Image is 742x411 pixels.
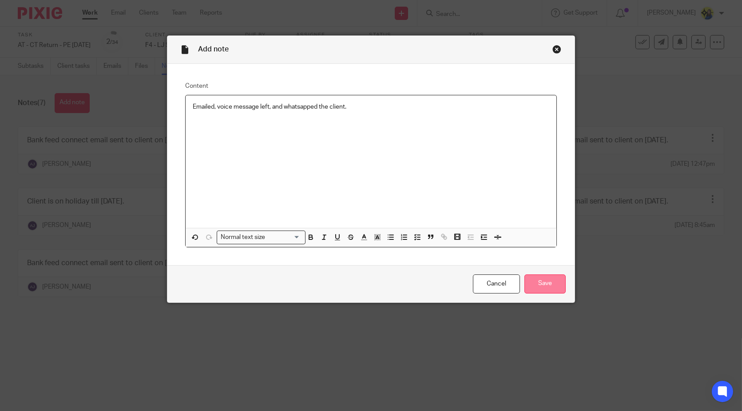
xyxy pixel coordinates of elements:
[268,233,300,242] input: Search for option
[219,233,267,242] span: Normal text size
[552,45,561,54] div: Close this dialog window
[185,82,557,90] label: Content
[198,46,229,53] span: Add note
[473,274,520,294] a: Cancel
[217,231,306,244] div: Search for option
[193,102,549,111] p: Emailed, voice message left, and whatsapped the client.
[524,274,566,294] input: Save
